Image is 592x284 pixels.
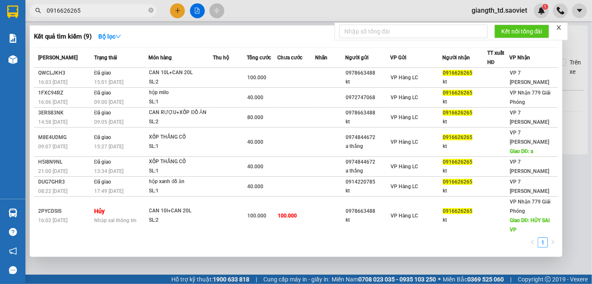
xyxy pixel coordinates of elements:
[443,70,472,76] span: 0916626265
[510,90,550,105] span: VP Nhận 779 Giải Phóng
[38,188,67,194] span: 08:22 [DATE]
[94,144,123,150] span: 15:27 [DATE]
[149,108,213,117] div: CAN RƯỢU+XỐP ĐỒ ĂN
[391,114,418,120] span: VP Hàng LC
[38,144,67,150] span: 09:07 [DATE]
[94,90,112,96] span: Đã giao
[149,117,213,127] div: SL: 2
[277,55,302,61] span: Chưa cước
[9,247,17,255] span: notification
[346,78,390,86] div: kt
[390,55,406,61] span: VP Gửi
[443,208,472,214] span: 0916626265
[278,213,297,219] span: 100.000
[94,217,137,223] span: Nhập sai thông tin
[538,238,547,247] a: 1
[443,90,472,96] span: 0916626265
[530,239,535,245] span: left
[346,69,390,78] div: 0978663488
[346,109,390,117] div: 0978663488
[346,142,390,151] div: a thắng
[443,78,487,86] div: kt
[247,75,266,81] span: 100.000
[98,33,121,40] strong: Bộ lọc
[247,184,263,189] span: 40.000
[538,237,548,248] li: 1
[148,8,154,13] span: close-circle
[38,69,92,78] div: QWCLJKH3
[346,93,390,102] div: 0972747068
[149,68,213,78] div: CAN 10L+CAN 20L
[8,209,17,217] img: warehouse-icon
[94,110,112,116] span: Đã giao
[38,168,67,174] span: 21:00 [DATE]
[346,187,390,195] div: kt
[443,159,472,165] span: 0916626265
[391,164,418,170] span: VP Hàng LC
[487,50,504,65] span: TT xuất HĐ
[38,55,78,61] span: [PERSON_NAME]
[94,168,123,174] span: 13:34 [DATE]
[94,119,123,125] span: 09:05 [DATE]
[94,208,105,214] strong: Hủy
[149,78,213,87] div: SL: 2
[149,133,213,142] div: XỐP THẮNG CỐ
[510,179,549,194] span: VP 7 [PERSON_NAME]
[346,216,390,225] div: kt
[9,266,17,274] span: message
[346,207,390,216] div: 0978663488
[548,237,558,248] button: right
[510,199,550,214] span: VP Nhận 779 Giải Phóng
[94,55,117,61] span: Trạng thái
[510,159,549,174] span: VP 7 [PERSON_NAME]
[92,30,128,43] button: Bộ lọcdown
[38,178,92,187] div: DUG7GHR3
[7,6,18,18] img: logo-vxr
[315,55,327,61] span: Nhãn
[556,25,562,31] span: close
[149,157,213,167] div: XỐP THẮNG CỐ
[391,95,418,100] span: VP Hàng LC
[443,216,487,225] div: kt
[149,216,213,225] div: SL: 2
[391,75,418,81] span: VP Hàng LC
[94,134,112,140] span: Đã giao
[148,7,154,15] span: close-circle
[38,119,67,125] span: 14:58 [DATE]
[391,184,418,189] span: VP Hàng LC
[528,237,538,248] button: left
[550,239,556,245] span: right
[38,99,67,105] span: 16:06 [DATE]
[94,99,123,105] span: 09:00 [DATE]
[38,207,92,216] div: 2PYCDSIS
[346,167,390,175] div: a thắng
[247,55,271,61] span: Tổng cước
[494,25,549,38] button: Kết nối tổng đài
[94,188,123,194] span: 17:49 [DATE]
[149,167,213,176] div: SL: 1
[8,55,17,64] img: warehouse-icon
[346,178,390,187] div: 0914220785
[510,110,549,125] span: VP 7 [PERSON_NAME]
[8,34,17,43] img: solution-icon
[213,55,229,61] span: Thu hộ
[501,27,542,36] span: Kết nối tổng đài
[149,142,213,151] div: SL: 1
[247,95,263,100] span: 40.000
[9,228,17,236] span: question-circle
[94,70,112,76] span: Đã giao
[443,117,487,126] div: kt
[115,33,121,39] span: down
[38,133,92,142] div: M8E4UDMG
[247,213,266,219] span: 100.000
[443,110,472,116] span: 0916626265
[94,159,112,165] span: Đã giao
[149,88,213,97] div: hộp milo
[47,6,147,15] input: Tìm tên, số ĐT hoặc mã đơn
[149,97,213,107] div: SL: 1
[442,55,470,61] span: Người nhận
[247,164,263,170] span: 40.000
[443,142,487,151] div: kt
[443,167,487,175] div: kt
[149,187,213,196] div: SL: 1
